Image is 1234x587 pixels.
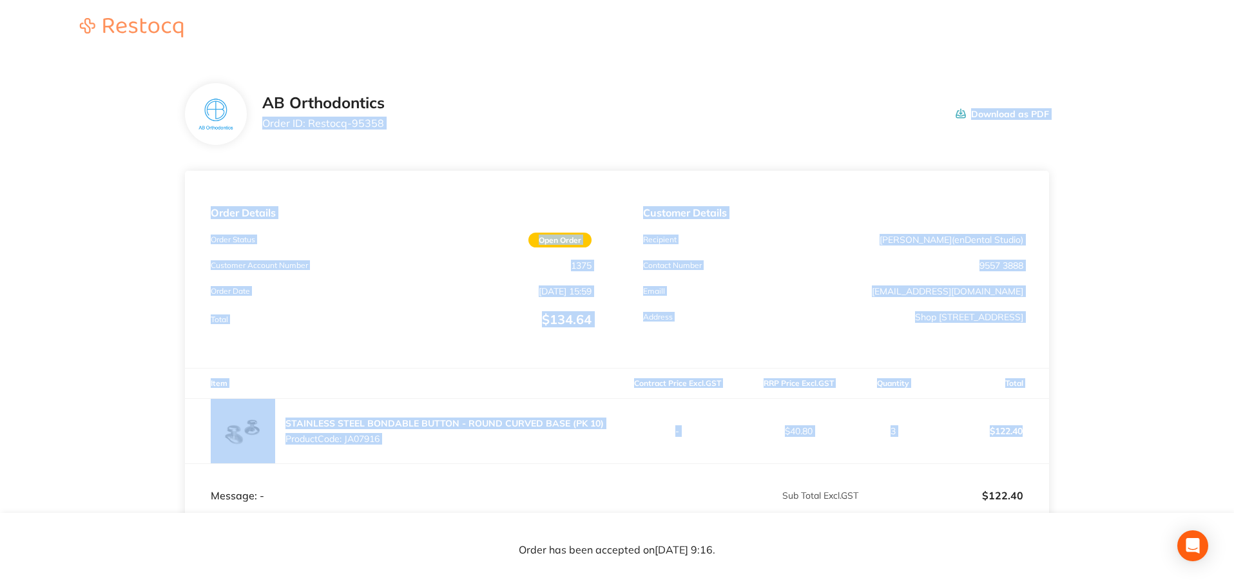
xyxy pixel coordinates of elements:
p: [PERSON_NAME] [880,235,1023,245]
p: Emaill [643,287,665,296]
p: $12.24 [860,512,1023,524]
p: Product Code: JA07916 [285,434,604,444]
p: Contact Number [643,261,702,270]
p: 1375 [571,260,592,271]
p: Order ID: Restocq- 95358 [262,117,385,129]
p: Address [643,313,673,322]
th: Total [928,369,1049,399]
span: ( enDental Studio ) [952,234,1023,245]
div: Open Intercom Messenger [1177,530,1208,561]
p: Customer Account Number [211,261,308,270]
p: $40.80 [738,426,858,436]
p: Shop [STREET_ADDRESS] [915,312,1023,322]
span: $134.64 [542,311,592,327]
p: Order has been accepted on [DATE] 9:16 . [519,544,715,556]
th: Contract Price Excl. GST [617,369,738,399]
p: Sub Total Excl. GST [618,490,858,501]
p: 9557 3888 [979,260,1023,271]
p: Order Date [211,287,250,296]
th: Quantity [859,369,928,399]
td: Message: - [185,463,617,502]
p: $122.40 [860,490,1023,501]
a: [EMAIL_ADDRESS][DOMAIN_NAME] [872,285,1023,297]
th: RRP Price Excl. GST [738,369,859,399]
span: Open Order [528,233,592,247]
p: 3 [860,426,927,436]
p: Total [211,315,228,324]
p: Order Status [211,235,255,244]
p: - [618,426,738,436]
p: Customer Details [643,207,1023,218]
img: NW16cDd6aw [211,399,275,463]
p: [DATE] 15:59 [539,286,592,296]
p: Order Details [211,207,591,218]
a: Restocq logo [67,18,196,39]
th: Item [185,369,617,399]
p: $122.40 [929,416,1048,447]
img: c2xjeWNkeQ [195,93,237,135]
img: Restocq logo [67,18,196,37]
p: Recipient [643,235,677,244]
a: STAINLESS STEEL BONDABLE BUTTON - ROUND CURVED BASE (PK 10) [285,418,604,429]
h2: AB Orthodontics [262,94,385,112]
button: Download as PDF [956,94,1049,134]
